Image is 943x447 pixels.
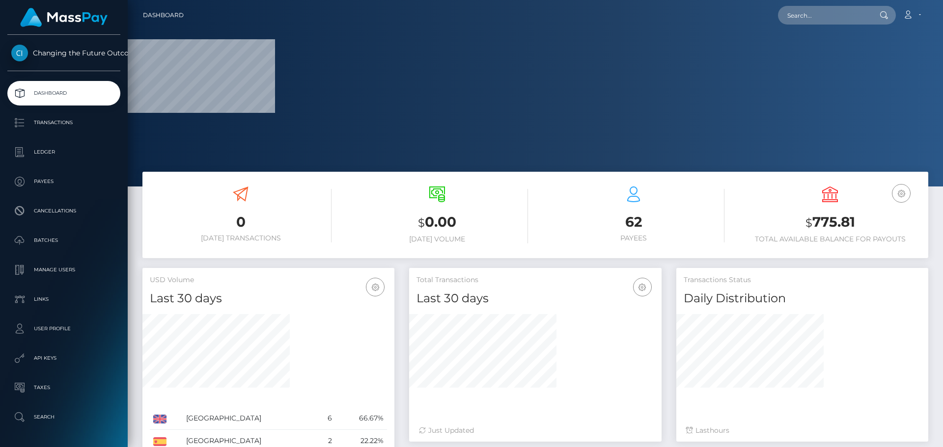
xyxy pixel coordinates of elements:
p: Transactions [11,115,116,130]
input: Search... [778,6,870,25]
div: Just Updated [419,425,651,436]
h3: 0 [150,212,332,232]
a: Batches [7,228,120,253]
h3: 62 [543,212,724,232]
p: API Keys [11,351,116,366]
p: Batches [11,233,116,248]
small: $ [805,216,812,230]
img: ES.png [153,437,166,446]
p: Dashboard [11,86,116,101]
span: Changing the Future Outcome Inc [7,49,120,57]
p: User Profile [11,321,116,336]
a: Links [7,287,120,312]
a: User Profile [7,316,120,341]
p: Taxes [11,380,116,395]
h6: Payees [543,234,724,242]
h3: 0.00 [346,212,528,233]
a: Transactions [7,110,120,135]
p: Search [11,410,116,424]
a: Dashboard [143,5,184,26]
h6: Total Available Balance for Payouts [739,235,921,243]
p: Ledger [11,145,116,159]
a: Payees [7,169,120,194]
a: Manage Users [7,258,120,282]
td: 66.67% [335,407,387,430]
td: [GEOGRAPHIC_DATA] [183,407,317,430]
h5: Transactions Status [684,275,921,285]
h4: Last 30 days [150,290,387,307]
h6: [DATE] Transactions [150,234,332,242]
h4: Last 30 days [416,290,654,307]
h4: Daily Distribution [684,290,921,307]
h5: USD Volume [150,275,387,285]
small: $ [418,216,425,230]
p: Cancellations [11,204,116,218]
h3: 775.81 [739,212,921,233]
h5: Total Transactions [416,275,654,285]
h6: [DATE] Volume [346,235,528,243]
a: API Keys [7,346,120,370]
img: Changing the Future Outcome Inc [11,45,28,61]
a: Dashboard [7,81,120,105]
img: GB.png [153,415,166,423]
a: Search [7,405,120,429]
p: Links [11,292,116,307]
p: Payees [11,174,116,189]
a: Taxes [7,375,120,400]
td: 6 [317,407,336,430]
a: Cancellations [7,199,120,223]
div: Last hours [686,425,918,436]
p: Manage Users [11,263,116,277]
img: MassPay Logo [20,8,108,27]
a: Ledger [7,140,120,164]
